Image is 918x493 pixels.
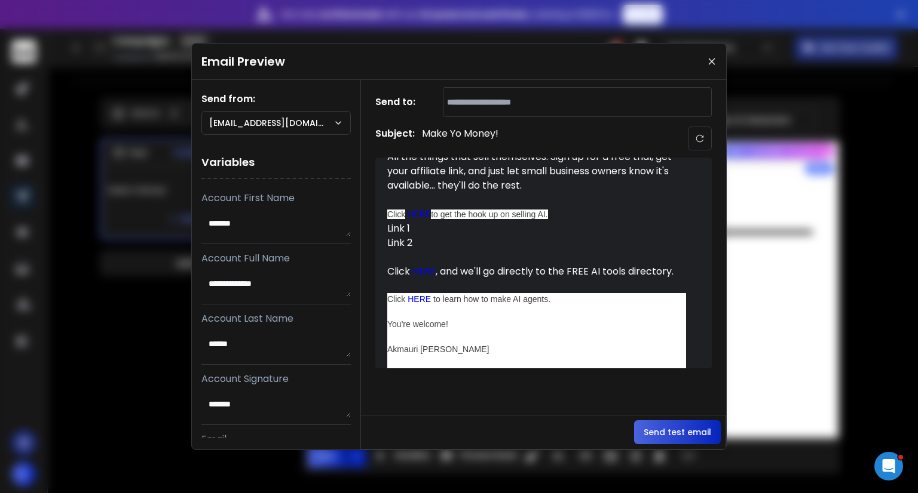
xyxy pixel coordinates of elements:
h1: Send from: [201,92,351,106]
h1: Variables [201,147,351,179]
a: HERE [412,264,436,278]
a: Link 2 [387,236,412,249]
a: HERE [408,294,431,304]
p: Account First Name [201,191,351,205]
div: Click to learn how to make AI agents. [387,293,686,306]
h1: Subject: [375,127,415,150]
iframe: Intercom live chat [874,452,903,480]
div: All the things that sell themselves. Sign up for a free trial, get your affiliate link, and just ... [387,150,686,193]
p: Account Last Name [201,312,351,326]
p: [EMAIL_ADDRESS][DOMAIN_NAME] [209,117,333,129]
h1: Email Preview [201,53,285,70]
span: to get the hook up on selling AI. [431,209,547,219]
a: Link 1 [387,221,410,235]
a: HERE [408,209,431,219]
p: Email [201,432,351,446]
p: Account Full Name [201,251,351,266]
p: Make Yo Money! [422,127,498,150]
button: Send test email [634,420,721,444]
div: Akmauri [PERSON_NAME] [387,343,686,356]
div: You're welcome! [387,318,686,331]
div: Click , and we'll go directly to the FREE AI tools directory. [387,264,686,279]
p: Account Signature [201,372,351,386]
h1: Send to: [375,95,423,109]
span: Click [387,209,405,219]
